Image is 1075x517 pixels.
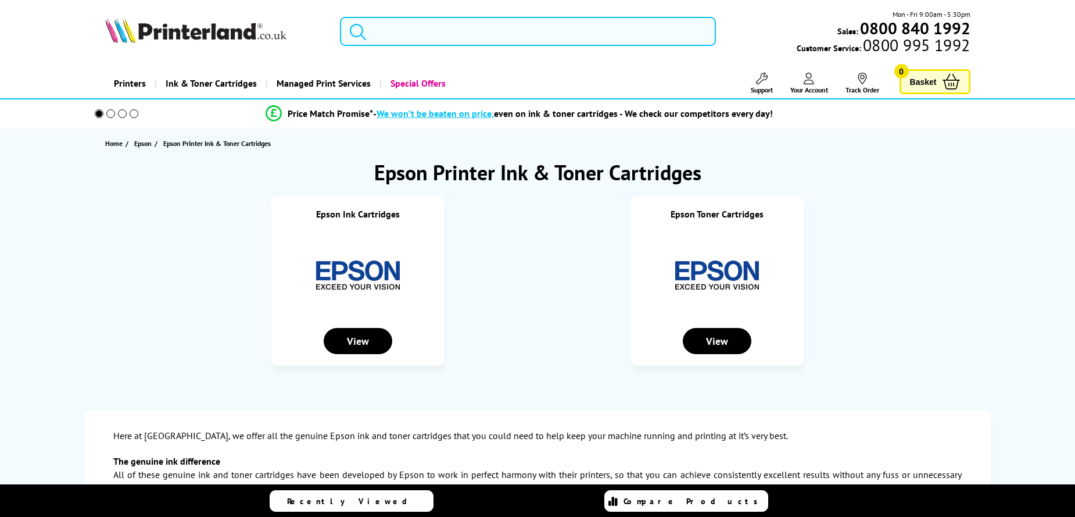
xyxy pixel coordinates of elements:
[78,104,960,124] li: modal_Promise
[113,455,962,467] h3: The genuine ink difference
[113,428,962,444] p: Here at [GEOGRAPHIC_DATA], we offer all the genuine Epson ink and toner cartridges that you could...
[861,40,970,51] span: 0800 995 1992
[287,496,419,507] span: Recently Viewed
[837,26,858,37] span: Sales:
[604,490,768,512] a: Compare Products
[900,69,970,94] a: Basket 0
[288,108,373,119] span: Price Match Promise*
[858,23,970,34] a: 0800 840 1992
[860,17,970,39] b: 0800 840 1992
[316,208,400,220] a: Epson Ink Cartridges
[683,328,751,354] div: View
[84,159,991,186] h1: Epson Printer Ink & Toner Cartridges
[105,137,126,149] a: Home
[845,73,879,94] a: Track Order
[266,69,379,98] a: Managed Print Services
[105,69,155,98] a: Printers
[324,336,392,347] a: View
[314,231,402,319] img: Epson Ink Cartridges
[797,40,970,54] span: Customer Service:
[790,73,828,94] a: Your Account
[166,69,257,98] span: Ink & Toner Cartridges
[910,74,937,90] span: Basket
[134,137,152,149] span: Epson
[324,328,392,354] div: View
[893,9,970,20] span: Mon - Fri 9:00am - 5:30pm
[270,490,433,512] a: Recently Viewed
[671,208,764,220] a: Epson Toner Cartridges
[379,69,454,98] a: Special Offers
[105,17,326,45] a: Printerland Logo
[134,137,155,149] a: Epson
[373,108,773,119] div: - even on ink & toner cartridges - We check our competitors every day!
[894,64,909,79] span: 0
[377,108,494,119] span: We won’t be beaten on price,
[113,467,962,515] p: All of these genuine ink and toner cartridges have been developed by Epson to work in perfect har...
[623,496,764,507] span: Compare Products
[673,231,761,319] img: Epson Toner Cartridges
[155,69,266,98] a: Ink & Toner Cartridges
[751,85,773,94] span: Support
[751,73,773,94] a: Support
[163,139,271,148] span: Epson Printer Ink & Toner Cartridges
[683,336,751,347] a: View
[105,17,286,43] img: Printerland Logo
[790,85,828,94] span: Your Account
